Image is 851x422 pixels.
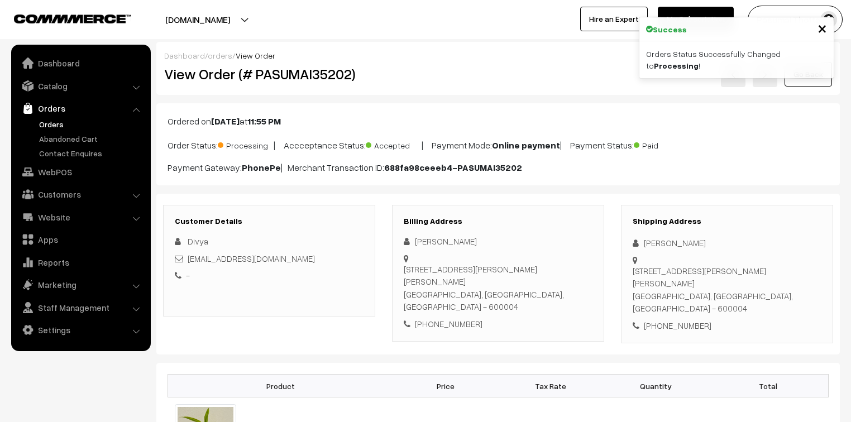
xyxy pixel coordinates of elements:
a: Orders [14,98,147,118]
div: [STREET_ADDRESS][PERSON_NAME][PERSON_NAME] [GEOGRAPHIC_DATA], [GEOGRAPHIC_DATA], [GEOGRAPHIC_DATA... [404,263,592,313]
a: Marketing [14,275,147,295]
th: Product [168,375,393,397]
a: Abandoned Cart [36,133,147,145]
div: [PERSON_NAME] [404,235,592,248]
span: Paid [634,137,690,151]
b: PhonePe [242,162,281,173]
a: Contact Enquires [36,147,147,159]
p: Payment Gateway: | Merchant Transaction ID: [168,161,829,174]
b: 688fa98ceeeb4-PASUMAI35202 [384,162,522,173]
div: - [175,269,364,282]
span: Processing [218,137,274,151]
b: Online payment [492,140,560,151]
p: Ordered on at [168,114,829,128]
a: My Subscription [658,7,734,31]
a: Customers [14,184,147,204]
button: Close [817,20,827,36]
a: Orders [36,118,147,130]
a: Reports [14,252,147,272]
h3: Customer Details [175,217,364,226]
strong: Processing [654,61,699,70]
a: [EMAIL_ADDRESS][DOMAIN_NAME] [188,253,315,263]
th: Price [393,375,498,397]
h2: View Order (# PASUMAI35202) [164,65,376,83]
strong: Success [653,23,687,35]
p: Order Status: | Accceptance Status: | Payment Mode: | Payment Status: [168,137,829,152]
a: WebPOS [14,162,147,182]
span: × [817,17,827,38]
a: Hire an Expert [580,7,648,31]
div: [STREET_ADDRESS][PERSON_NAME][PERSON_NAME] [GEOGRAPHIC_DATA], [GEOGRAPHIC_DATA], [GEOGRAPHIC_DATA... [633,265,821,315]
a: Settings [14,320,147,340]
h3: Billing Address [404,217,592,226]
button: Pasumai Thotta… [748,6,843,33]
div: / / [164,50,832,61]
img: COMMMERCE [14,15,131,23]
span: Divya [188,236,208,246]
div: [PERSON_NAME] [633,237,821,250]
div: Orders Status Successfully Changed to ! [639,41,834,78]
span: Accepted [366,137,422,151]
a: Dashboard [14,53,147,73]
b: [DATE] [211,116,240,127]
h3: Shipping Address [633,217,821,226]
b: 11:55 PM [247,116,281,127]
th: Quantity [603,375,708,397]
div: [PHONE_NUMBER] [404,318,592,330]
a: Staff Management [14,298,147,318]
a: Apps [14,229,147,250]
img: user [820,11,837,28]
a: Dashboard [164,51,205,60]
th: Tax Rate [498,375,603,397]
a: COMMMERCE [14,11,112,25]
span: View Order [236,51,275,60]
th: Total [708,375,828,397]
button: [DOMAIN_NAME] [126,6,269,33]
a: Catalog [14,76,147,96]
a: Website [14,207,147,227]
div: [PHONE_NUMBER] [633,319,821,332]
a: orders [208,51,232,60]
